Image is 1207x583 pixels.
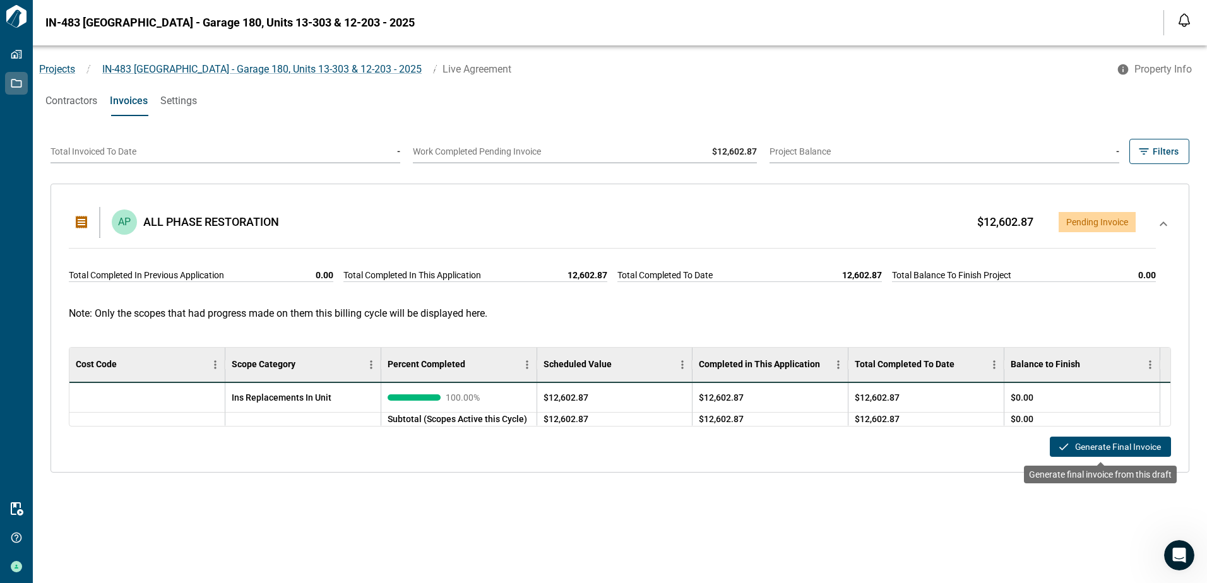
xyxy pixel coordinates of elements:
[1138,269,1156,281] span: 0.00
[76,359,117,370] div: Cost Code
[446,393,484,402] span: 100.00 %
[69,307,1171,319] p: Note: Only the scopes that had progress made on them this billing cycle will be displayed here.
[617,269,713,281] span: Total Completed To Date
[232,359,295,370] div: Scope Category
[518,355,537,374] button: Menu
[855,359,954,370] div: Total Completed To Date
[699,359,820,370] div: Completed in This Application
[1129,139,1189,164] button: Filters
[699,413,744,425] span: $12,602.87
[33,86,1207,116] div: base tabs
[1164,540,1194,570] iframe: Intercom live chat
[143,216,279,228] span: ALL PHASE RESTORATION
[985,355,1004,374] button: Menu
[693,347,848,382] div: Completed in This Application
[848,347,1004,382] div: Total Completed To Date
[413,146,541,156] span: Work Completed Pending Invoice
[829,355,848,374] button: Menu
[343,269,481,281] span: Total Completed In This Application
[1116,146,1119,156] span: -
[118,215,131,230] p: AP
[892,269,1011,281] span: Total Balance To Finish Project
[45,16,415,29] span: IN-483 [GEOGRAPHIC_DATA] - Garage 180, Units 13-303 & 12-203 - 2025
[770,146,831,156] span: Project Balance
[160,95,197,107] span: Settings
[1134,63,1192,76] span: Property Info
[544,391,588,404] span: $12,602.87
[842,269,882,281] span: 12,602.87
[388,359,465,370] div: Percent Completed
[1004,347,1160,382] div: Balance to Finish
[362,355,381,374] button: Menu
[855,413,900,425] span: $12,602.87
[69,347,225,382] div: Cost Code
[568,269,607,281] span: 12,602.87
[1011,359,1080,370] div: Balance to Finish
[544,413,588,425] span: $12,602.87
[712,146,757,156] span: $12,602.87
[443,63,511,75] span: Live Agreement
[206,355,225,374] button: Menu
[673,355,692,374] button: Menu
[1029,469,1172,480] span: Generate final invoice from this draft
[39,63,75,75] a: Projects
[33,62,1109,77] nav: breadcrumb
[699,391,744,404] span: $12,602.87
[954,356,972,374] button: Sort
[1011,413,1033,425] span: $0.00
[110,95,148,107] span: Invoices
[102,63,422,75] span: IN-483 [GEOGRAPHIC_DATA] - Garage 180, Units 13-303 & 12-203 - 2025
[69,269,224,281] span: Total Completed In Previous Application
[225,347,381,382] div: Scope Category
[1050,437,1171,457] button: Generate Final Invoice
[1066,217,1128,227] span: Pending Invoice
[45,95,97,107] span: Contractors
[397,146,400,156] span: -
[316,269,333,281] span: 0.00
[232,391,331,404] span: Ins Replacements In Unit
[1153,145,1179,158] span: Filters
[1011,391,1033,404] span: $0.00
[537,347,693,382] div: Scheduled Value
[1141,355,1160,374] button: Menu
[388,414,527,424] span: Subtotal (Scopes Active this Cycle)
[544,359,612,370] div: Scheduled Value
[855,391,900,404] span: $12,602.87
[1109,58,1202,81] button: Property Info
[1174,10,1194,30] button: Open notification feed
[64,194,1176,295] div: APALL PHASE RESTORATION $12,602.87Pending InvoiceTotal Completed In Previous Application0.00Total...
[977,216,1033,228] span: $12,602.87
[381,347,537,382] div: Percent Completed
[51,146,136,156] span: Total Invoiced To Date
